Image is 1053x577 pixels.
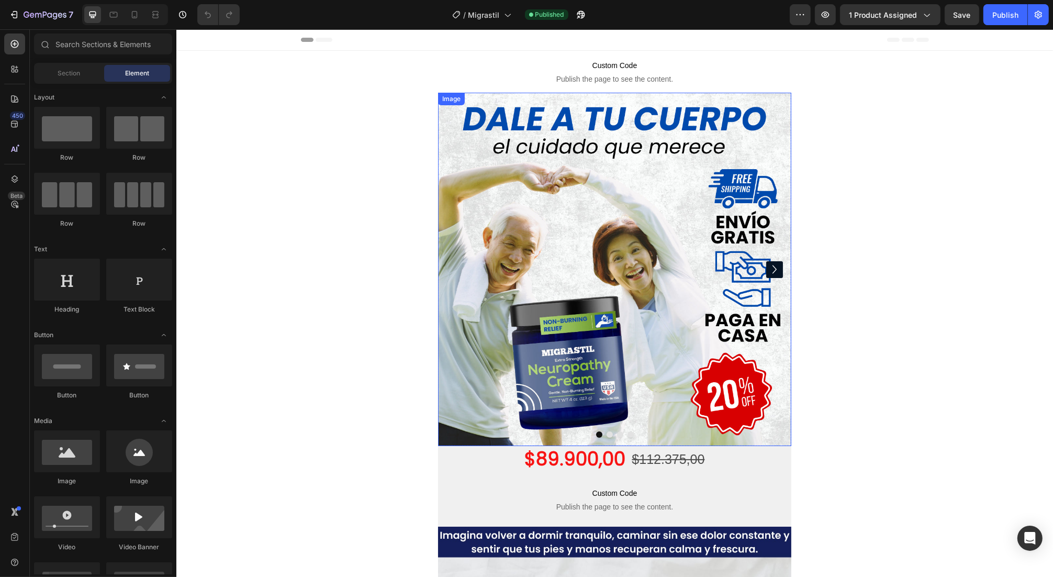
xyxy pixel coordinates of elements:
[106,219,172,228] div: Row
[34,153,100,162] div: Row
[8,192,25,200] div: Beta
[34,476,100,486] div: Image
[155,413,172,429] span: Toggle open
[535,10,564,19] span: Published
[34,330,53,340] span: Button
[849,9,917,20] span: 1 product assigned
[468,9,500,20] span: Migrastil
[451,402,457,408] button: Dot
[106,391,172,400] div: Button
[106,542,172,552] div: Video Banner
[34,542,100,552] div: Video
[34,34,172,54] input: Search Sections & Elements
[176,29,1053,577] iframe: Design area
[420,402,426,408] button: Dot
[34,219,100,228] div: Row
[125,69,149,78] span: Element
[282,458,596,470] span: Custom Code
[106,476,172,486] div: Image
[34,93,54,102] span: Layout
[590,232,607,249] button: Carousel Next Arrow
[106,153,172,162] div: Row
[69,8,73,21] p: 7
[34,305,100,314] div: Heading
[264,65,286,74] div: Image
[34,416,52,426] span: Media
[10,112,25,120] div: 450
[155,241,172,258] span: Toggle open
[1017,526,1043,551] div: Open Intercom Messenger
[155,327,172,343] span: Toggle open
[441,402,447,408] button: Dot
[347,417,450,443] div: $89.900,00
[983,4,1027,25] button: Publish
[282,472,596,483] span: Publish the page to see the content.
[106,305,172,314] div: Text Block
[430,402,436,408] button: Dot
[197,4,240,25] div: Undo/Redo
[992,9,1018,20] div: Publish
[4,4,78,25] button: 7
[464,9,466,20] span: /
[34,245,47,254] span: Text
[262,63,615,417] img: Carrusel_1_fc6afa83-51e7-4c1c-a688-0f99fc064e9d.webp
[155,89,172,106] span: Toggle open
[34,391,100,400] div: Button
[945,4,979,25] button: Save
[840,4,940,25] button: 1 product assigned
[58,69,81,78] span: Section
[454,420,529,440] div: $112.375,00
[954,10,971,19] span: Save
